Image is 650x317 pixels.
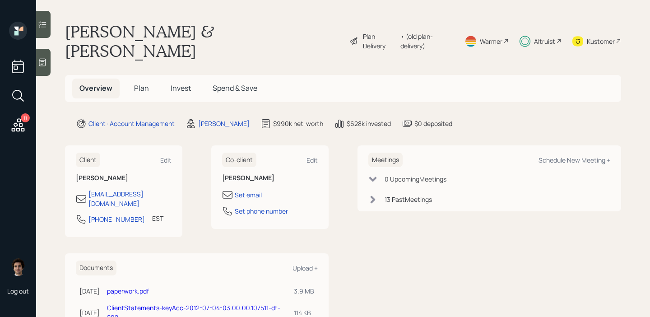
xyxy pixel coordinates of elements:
[539,156,610,164] div: Schedule New Meeting +
[347,119,391,128] div: $628k invested
[88,189,172,208] div: [EMAIL_ADDRESS][DOMAIN_NAME]
[385,195,432,204] div: 13 Past Meeting s
[9,258,27,276] img: harrison-schaefer-headshot-2.png
[76,174,172,182] h6: [PERSON_NAME]
[76,261,116,275] h6: Documents
[171,83,191,93] span: Invest
[7,287,29,295] div: Log out
[222,153,256,168] h6: Co-client
[534,37,555,46] div: Altruist
[79,286,100,296] div: [DATE]
[273,119,323,128] div: $990k net-worth
[79,83,112,93] span: Overview
[88,119,175,128] div: Client · Account Management
[76,153,100,168] h6: Client
[213,83,257,93] span: Spend & Save
[107,287,149,295] a: paperwork.pdf
[134,83,149,93] span: Plan
[294,286,314,296] div: 3.9 MB
[88,214,145,224] div: [PHONE_NUMBER]
[235,206,288,216] div: Set phone number
[480,37,502,46] div: Warmer
[414,119,452,128] div: $0 deposited
[587,37,615,46] div: Kustomer
[306,156,318,164] div: Edit
[65,22,342,61] h1: [PERSON_NAME] & [PERSON_NAME]
[368,153,403,168] h6: Meetings
[235,190,262,200] div: Set email
[160,156,172,164] div: Edit
[152,214,163,223] div: EST
[363,32,396,51] div: Plan Delivery
[222,174,318,182] h6: [PERSON_NAME]
[21,113,30,122] div: 11
[400,32,454,51] div: • (old plan-delivery)
[385,174,446,184] div: 0 Upcoming Meeting s
[198,119,250,128] div: [PERSON_NAME]
[292,264,318,272] div: Upload +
